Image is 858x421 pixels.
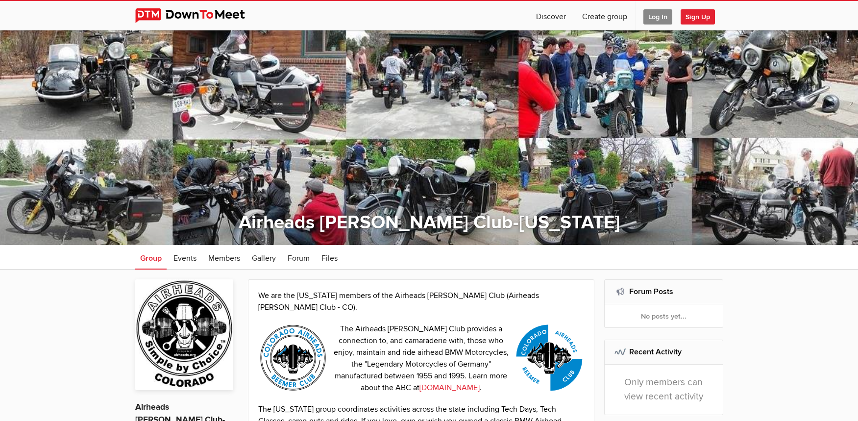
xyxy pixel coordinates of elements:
a: Group [135,245,167,270]
a: Files [317,245,343,270]
span: Group [140,253,162,263]
a: Log In [636,1,680,30]
div: No posts yet... [605,304,723,328]
img: Airheads Beemer Club-Colorado [135,279,233,390]
span: Members [208,253,240,263]
div: Only members can view recent activity [605,365,723,415]
span: Log In [643,9,672,25]
a: Forum [283,245,315,270]
span: Events [173,253,196,263]
span: Forum [288,253,310,263]
a: Members [203,245,245,270]
span: . [480,383,482,393]
img: DownToMeet [135,8,260,23]
a: [DOMAIN_NAME] [419,383,480,393]
span: Files [321,253,338,263]
a: Events [169,245,201,270]
a: Create group [574,1,635,30]
a: Gallery [247,245,281,270]
a: Discover [528,1,574,30]
span: The Airheads [PERSON_NAME] Club provides a connection to, and camaraderie with, those who enjoy, ... [334,324,509,393]
span: Sign Up [681,9,715,25]
p: We are the [US_STATE] members of the Airheads [PERSON_NAME] Club (Airheads [PERSON_NAME] Club - CO). [258,290,585,313]
a: Sign Up [681,1,723,30]
span: Gallery [252,253,276,263]
a: Forum Posts [629,287,673,297]
h2: Recent Activity [614,340,713,364]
